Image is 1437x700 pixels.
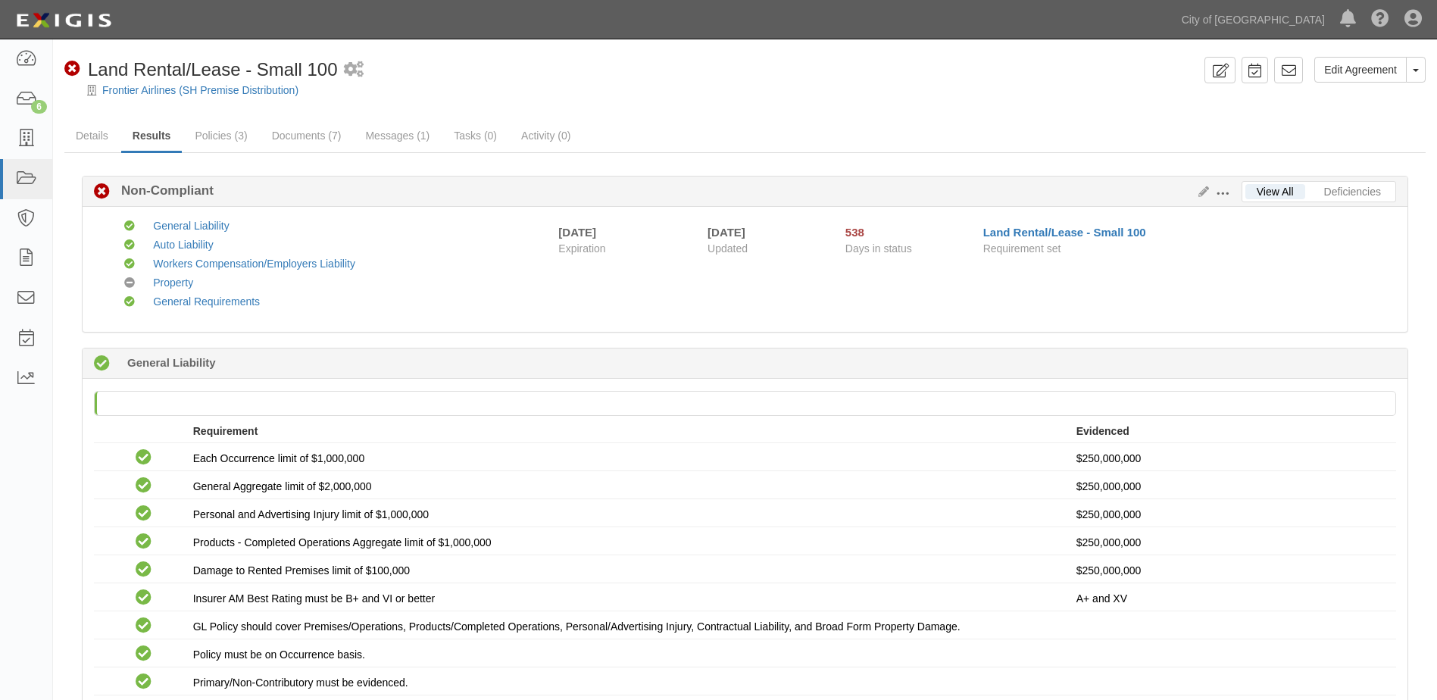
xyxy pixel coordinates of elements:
i: Non-Compliant [94,184,110,200]
a: Workers Compensation/Employers Liability [153,258,355,270]
span: Requirement set [983,242,1061,255]
i: Compliant [136,506,152,522]
a: Auto Liability [153,239,213,251]
div: Since 03/29/2024 [845,224,972,240]
i: Compliant [124,221,135,232]
p: $250,000,000 [1076,479,1385,494]
i: Compliant [136,590,152,606]
div: [DATE] [558,224,596,240]
a: Edit Results [1192,186,1209,198]
i: Compliant [136,534,152,550]
a: Documents (7) [261,120,353,151]
i: Compliant [136,646,152,662]
div: 6 [31,100,47,114]
i: Compliant [136,618,152,634]
a: Deficiencies [1313,184,1392,199]
i: 2 scheduled workflows [344,62,364,78]
a: Activity (0) [510,120,582,151]
a: Details [64,120,120,151]
a: View All [1245,184,1305,199]
a: Property [153,277,193,289]
span: Policy must be on Occurrence basis. [193,648,365,661]
span: Land Rental/Lease - Small 100 [88,59,338,80]
i: Compliant [136,450,152,466]
i: Help Center - Complianz [1371,11,1389,29]
span: Products - Completed Operations Aggregate limit of $1,000,000 [193,536,492,548]
i: Compliant [136,674,152,690]
a: Land Rental/Lease - Small 100 [983,226,1146,239]
a: City of [GEOGRAPHIC_DATA] [1174,5,1332,35]
a: Policies (3) [183,120,258,151]
i: Non-Compliant [64,61,80,77]
a: General Requirements [153,295,260,308]
strong: Requirement [193,425,258,437]
a: General Liability [153,220,229,232]
span: Insurer AM Best Rating must be B+ and VI or better [193,592,435,605]
span: Each Occurrence limit of $1,000,000 [193,452,364,464]
span: Personal and Advertising Injury limit of $1,000,000 [193,508,429,520]
span: General Aggregate limit of $2,000,000 [193,480,372,492]
b: Non-Compliant [110,182,214,200]
i: Compliant [136,562,152,578]
span: GL Policy should cover Premises/Operations, Products/Completed Operations, Personal/Advertising I... [193,620,961,633]
b: General Liability [127,355,216,370]
p: $250,000,000 [1076,507,1385,522]
span: Updated [708,242,748,255]
span: Damage to Rented Premises limit of $100,000 [193,564,410,577]
img: logo-5460c22ac91f19d4615b14bd174203de0afe785f0fc80cf4dbbc73dc1793850b.png [11,7,116,34]
i: Compliant [124,297,135,308]
a: Frontier Airlines (SH Premise Distribution) [102,84,298,96]
i: Compliant [124,240,135,251]
i: No Coverage [124,278,135,289]
p: A+ and XV [1076,591,1385,606]
p: $250,000,000 [1076,535,1385,550]
a: Tasks (0) [442,120,508,151]
i: Compliant 6 days (since 09/12/2025) [94,356,110,372]
a: Edit Agreement [1314,57,1407,83]
span: Primary/Non-Contributory must be evidenced. [193,677,408,689]
span: Expiration [558,241,696,256]
strong: Evidenced [1076,425,1129,437]
span: Days in status [845,242,912,255]
i: Compliant [136,478,152,494]
i: Compliant [124,259,135,270]
p: $250,000,000 [1076,563,1385,578]
p: $250,000,000 [1076,451,1385,466]
div: [DATE] [708,224,823,240]
a: Results [121,120,183,153]
div: Land Rental/Lease - Small 100 [64,57,338,83]
a: Messages (1) [354,120,441,151]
